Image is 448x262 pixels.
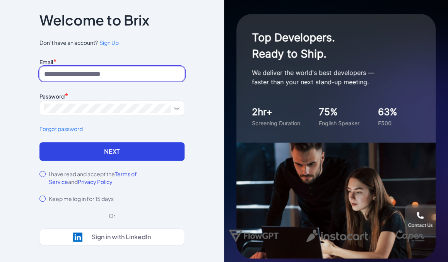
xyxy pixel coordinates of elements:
span: Privacy Policy [78,178,113,185]
span: Don’t have an account? [39,39,185,47]
div: Screening Duration [252,119,300,127]
div: English Speaker [319,119,359,127]
p: We deliver the world's best developers — faster than your next stand-up meeting. [252,68,407,87]
span: Sign Up [99,39,119,46]
label: Keep me log in for 15 days [49,195,114,202]
label: Email [39,58,53,65]
div: Or [103,212,121,219]
h1: Top Developers. Ready to Ship. [252,29,407,62]
button: Contact Us [405,204,436,235]
div: F500 [378,119,397,127]
p: Welcome to Brix [39,14,149,26]
div: 63% [378,105,397,119]
label: Password [39,93,65,100]
a: Forgot password [39,125,185,133]
label: I have read and accept the and [49,170,185,185]
button: Next [39,142,185,161]
div: 2hr+ [252,105,300,119]
button: Sign in with LinkedIn [39,229,185,245]
div: Contact Us [408,222,433,228]
div: 75% [319,105,359,119]
a: Sign Up [98,39,119,47]
div: Sign in with LinkedIn [92,233,151,241]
